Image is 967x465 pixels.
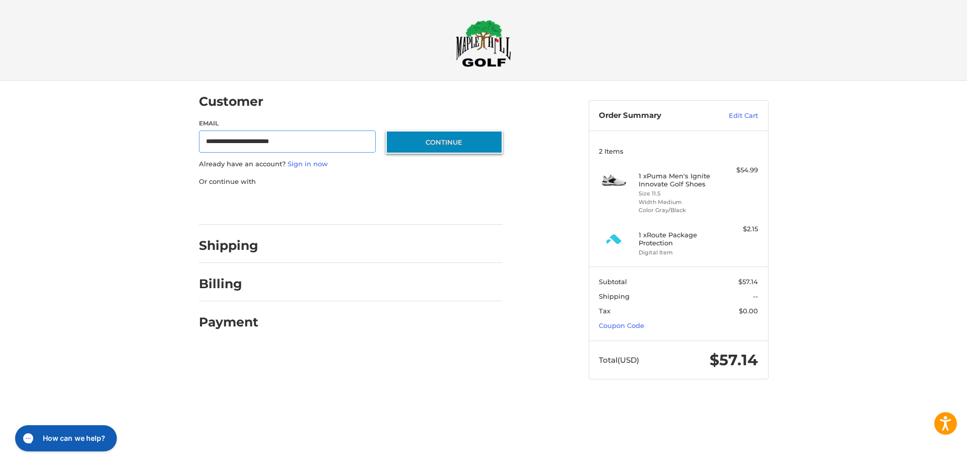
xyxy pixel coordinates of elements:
button: Continue [386,130,503,154]
li: Size 11.5 [639,189,716,198]
h2: Customer [199,94,263,109]
span: -- [753,292,758,300]
iframe: Gorgias live chat messenger [10,422,120,455]
h2: Billing [199,276,258,292]
div: $2.15 [718,224,758,234]
li: Width Medium [639,198,716,207]
iframe: PayPal-paylater [281,196,357,215]
a: Sign in now [288,160,328,168]
iframe: PayPal-venmo [366,196,442,215]
p: Or continue with [199,177,503,187]
a: Edit Cart [707,111,758,121]
h4: 1 x Puma Men's Ignite Innovate Golf Shoes [639,172,716,188]
h2: Payment [199,314,258,330]
iframe: PayPal-paypal [195,196,271,215]
a: Coupon Code [599,321,644,329]
li: Color Gray/Black [639,206,716,215]
h2: Shipping [199,238,258,253]
span: Shipping [599,292,630,300]
span: $0.00 [739,307,758,315]
span: $57.14 [710,351,758,369]
p: Already have an account? [199,159,503,169]
li: Digital Item [639,248,716,257]
span: $57.14 [738,278,758,286]
h3: Order Summary [599,111,707,121]
span: Total (USD) [599,355,639,365]
div: $54.99 [718,165,758,175]
h4: 1 x Route Package Protection [639,231,716,247]
label: Email [199,119,376,128]
img: Maple Hill Golf [456,20,511,67]
h3: 2 Items [599,147,758,155]
span: Subtotal [599,278,627,286]
span: Tax [599,307,610,315]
